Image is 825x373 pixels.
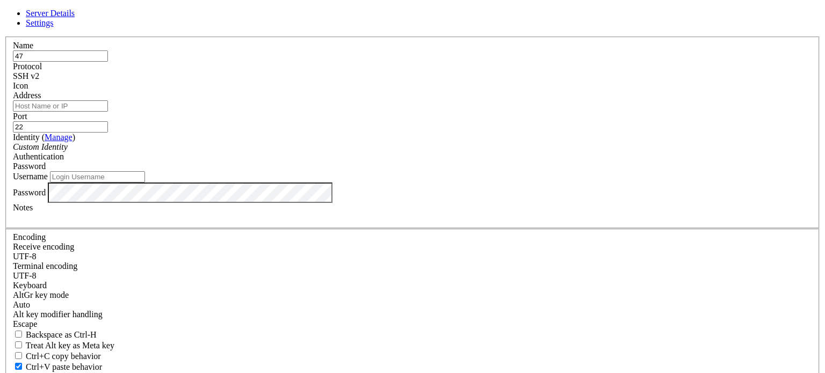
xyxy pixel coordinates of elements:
[13,271,812,281] div: UTF-8
[13,319,812,329] div: Escape
[13,152,64,161] label: Authentication
[26,330,97,339] span: Backspace as Ctrl-H
[26,9,75,18] a: Server Details
[13,290,69,299] label: Set the expected encoding for data received from the host. If the encodings do not match, visual ...
[13,352,101,361] label: Ctrl-C copies if true, send ^C to host if false. Ctrl-Shift-C sends ^C to host if true, copies if...
[26,362,102,371] span: Ctrl+V paste behavior
[13,142,68,151] i: Custom Identity
[13,252,37,261] span: UTF-8
[42,133,75,142] span: ( )
[13,281,47,290] label: Keyboard
[13,300,812,310] div: Auto
[13,300,30,309] span: Auto
[26,18,54,27] a: Settings
[15,352,22,359] input: Ctrl+C copy behavior
[13,362,102,371] label: Ctrl+V pastes if true, sends ^V to host if false. Ctrl+Shift+V sends ^V to host if true, pastes i...
[13,91,41,100] label: Address
[13,341,114,350] label: Whether the Alt key acts as a Meta key or as a distinct Alt key.
[13,310,103,319] label: Controls how the Alt key is handled. Escape: Send an ESC prefix. 8-Bit: Add 128 to the typed char...
[13,41,33,50] label: Name
[13,100,108,112] input: Host Name or IP
[13,112,27,121] label: Port
[13,81,28,90] label: Icon
[13,187,46,196] label: Password
[13,172,48,181] label: Username
[13,232,46,242] label: Encoding
[13,121,108,133] input: Port Number
[13,71,39,81] span: SSH v2
[13,50,108,62] input: Server Name
[13,62,42,71] label: Protocol
[13,203,33,212] label: Notes
[15,363,22,370] input: Ctrl+V paste behavior
[15,331,22,338] input: Backspace as Ctrl-H
[45,133,73,142] a: Manage
[13,242,74,251] label: Set the expected encoding for data received from the host. If the encodings do not match, visual ...
[13,252,812,261] div: UTF-8
[26,341,114,350] span: Treat Alt key as Meta key
[50,171,145,182] input: Login Username
[13,162,812,171] div: Password
[13,330,97,339] label: If true, the backspace should send BS ('\x08', aka ^H). Otherwise the backspace key should send '...
[13,271,37,280] span: UTF-8
[13,142,812,152] div: Custom Identity
[15,341,22,348] input: Treat Alt key as Meta key
[13,71,812,81] div: SSH v2
[13,261,77,270] label: The default terminal encoding. ISO-2022 enables character map translations (like graphics maps). ...
[13,319,37,328] span: Escape
[26,352,101,361] span: Ctrl+C copy behavior
[13,133,75,142] label: Identity
[13,162,46,171] span: Password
